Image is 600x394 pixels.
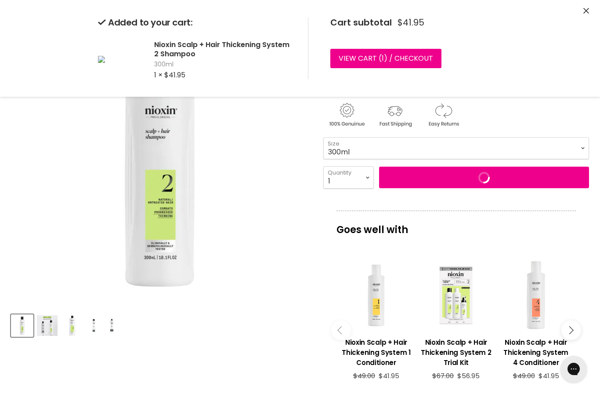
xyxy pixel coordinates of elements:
[500,331,571,372] a: View product:Nioxin Scalp + Hair Thickening System 4 Conditioner
[10,312,310,337] div: Product thumbnails
[379,371,399,380] span: $41.95
[154,70,163,80] span: 1 ×
[98,56,105,63] img: Nioxin Scalp + Hair Thickening System 2 Shampoo
[36,314,58,337] button: Nioxin Scalp + Hair Thickening System 2 Shampoo
[500,337,571,368] h3: Nioxin Scalp + Hair Thickening System 4 Conditioner
[11,314,33,337] button: Nioxin Scalp + Hair Thickening System 2 Shampoo
[323,102,370,128] img: genuine.gif
[341,331,412,372] a: View product:Nioxin Scalp + Hair Thickening System 1 Conditioner
[353,371,375,380] span: $49.00
[86,314,101,337] button: Nioxin 3D System 2 Cleanser
[330,16,392,29] span: Cart subtotal
[164,70,185,80] span: $41.95
[583,7,589,16] button: Close
[372,102,418,128] img: shipping.gif
[420,337,492,368] h3: Nioxin Scalp + Hair Thickening System 2 Trial Kit
[61,314,83,337] button: Nioxin Scalp + Hair Thickening System 2 Shampoo
[12,315,33,336] img: Nioxin Scalp + Hair Thickening System 2 Shampoo
[98,18,294,28] h2: Added to your cart:
[87,315,101,336] img: Nioxin 3D System 2 Cleanser
[104,314,119,337] button: Nioxin 3D System 2 Cleanser
[432,371,454,380] span: $67.00
[11,8,309,306] div: Nioxin Scalp + Hair Thickening System 2 Shampoo image. Click or Scroll to Zoom.
[154,60,294,69] span: 300ml
[398,18,424,28] span: $41.95
[62,315,83,336] img: Nioxin Scalp + Hair Thickening System 2 Shampoo
[336,211,576,240] p: Goes well with
[513,371,535,380] span: $49.00
[330,49,441,68] a: View cart (1) / Checkout
[382,53,384,63] span: 1
[556,353,591,385] iframe: Gorgias live chat messenger
[37,315,58,336] img: Nioxin Scalp + Hair Thickening System 2 Shampoo
[420,102,466,128] img: returns.gif
[323,166,374,188] select: Quantity
[105,315,119,336] img: Nioxin 3D System 2 Cleanser
[539,371,559,380] span: $41.95
[341,337,412,368] h3: Nioxin Scalp + Hair Thickening System 1 Conditioner
[420,331,492,372] a: View product:Nioxin Scalp + Hair Thickening System 2 Trial Kit
[457,371,480,380] span: $56.95
[154,40,294,58] h2: Nioxin Scalp + Hair Thickening System 2 Shampoo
